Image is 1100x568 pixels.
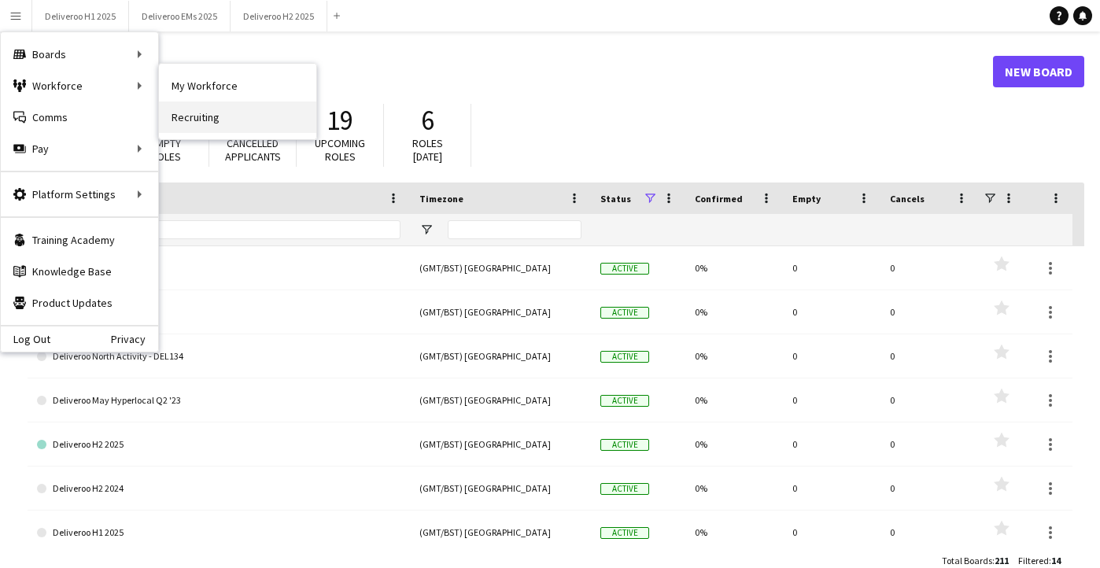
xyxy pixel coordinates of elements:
[890,193,925,205] span: Cancels
[410,422,591,466] div: (GMT/BST) [GEOGRAPHIC_DATA]
[150,136,181,164] span: Empty roles
[225,136,281,164] span: Cancelled applicants
[783,290,880,334] div: 0
[783,467,880,510] div: 0
[129,1,231,31] button: Deliveroo EMs 2025
[1,39,158,70] div: Boards
[410,467,591,510] div: (GMT/BST) [GEOGRAPHIC_DATA]
[1,287,158,319] a: Product Updates
[685,334,783,378] div: 0%
[410,334,591,378] div: (GMT/BST) [GEOGRAPHIC_DATA]
[942,555,992,566] span: Total Boards
[600,483,649,495] span: Active
[37,467,401,511] a: Deliveroo H2 2024
[880,511,978,554] div: 0
[37,334,401,378] a: Deliveroo North Activity - DEL134
[600,439,649,451] span: Active
[421,103,434,138] span: 6
[880,467,978,510] div: 0
[1,224,158,256] a: Training Academy
[695,193,743,205] span: Confirmed
[412,136,443,164] span: Roles [DATE]
[37,246,401,290] a: Deliveroo [DATE]
[880,334,978,378] div: 0
[685,467,783,510] div: 0%
[65,220,401,239] input: Board name Filter Input
[783,422,880,466] div: 0
[1,70,158,101] div: Workforce
[410,511,591,554] div: (GMT/BST) [GEOGRAPHIC_DATA]
[880,378,978,422] div: 0
[231,1,327,31] button: Deliveroo H2 2025
[783,511,880,554] div: 0
[783,334,880,378] div: 0
[783,246,880,290] div: 0
[600,193,631,205] span: Status
[1051,555,1061,566] span: 14
[993,56,1084,87] a: New Board
[1,133,158,164] div: Pay
[880,422,978,466] div: 0
[792,193,821,205] span: Empty
[419,193,463,205] span: Timezone
[685,511,783,554] div: 0%
[1,101,158,133] a: Comms
[600,263,649,275] span: Active
[37,378,401,422] a: Deliveroo May Hyperlocal Q2 '23
[685,290,783,334] div: 0%
[600,351,649,363] span: Active
[37,511,401,555] a: Deliveroo H1 2025
[37,422,401,467] a: Deliveroo H2 2025
[159,70,316,101] a: My Workforce
[37,290,401,334] a: Deliveroo Q2 2024
[410,246,591,290] div: (GMT/BST) [GEOGRAPHIC_DATA]
[159,101,316,133] a: Recruiting
[1,179,158,210] div: Platform Settings
[685,422,783,466] div: 0%
[1,256,158,287] a: Knowledge Base
[419,223,434,237] button: Open Filter Menu
[1018,555,1049,566] span: Filtered
[783,378,880,422] div: 0
[28,60,993,83] h1: Boards
[1,333,50,345] a: Log Out
[685,378,783,422] div: 0%
[315,136,365,164] span: Upcoming roles
[880,246,978,290] div: 0
[600,307,649,319] span: Active
[410,290,591,334] div: (GMT/BST) [GEOGRAPHIC_DATA]
[995,555,1009,566] span: 211
[685,246,783,290] div: 0%
[32,1,129,31] button: Deliveroo H1 2025
[111,333,158,345] a: Privacy
[327,103,353,138] span: 19
[880,290,978,334] div: 0
[410,378,591,422] div: (GMT/BST) [GEOGRAPHIC_DATA]
[600,395,649,407] span: Active
[600,527,649,539] span: Active
[448,220,581,239] input: Timezone Filter Input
